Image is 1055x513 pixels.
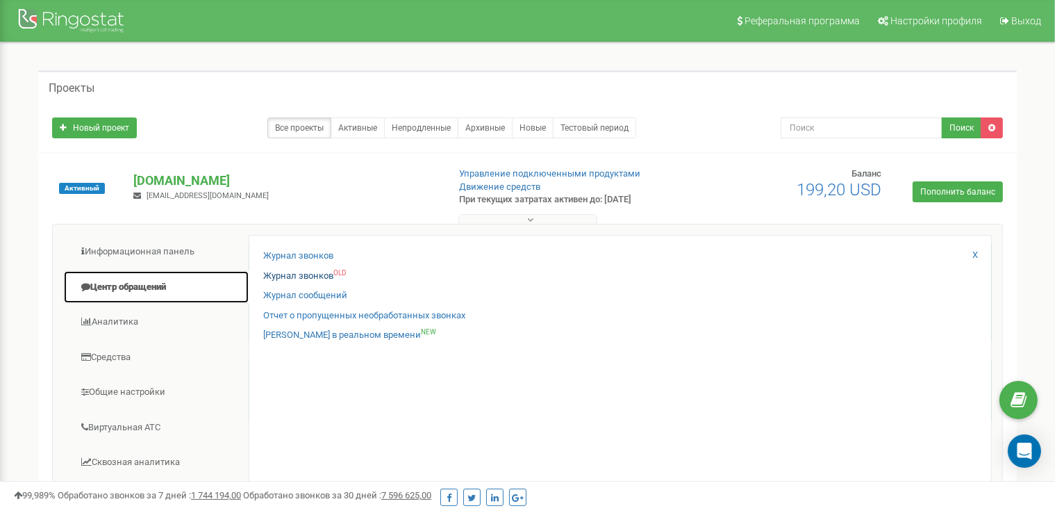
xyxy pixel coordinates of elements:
a: Журнал сообщений [263,289,347,302]
p: [DOMAIN_NAME] [133,172,436,190]
a: Общие настройки [63,375,249,409]
a: Аналитика [63,305,249,339]
a: Новые [512,117,554,138]
span: Выход [1011,15,1041,26]
a: Все проекты [267,117,331,138]
a: Отчет о пропущенных необработанных звонках [263,309,465,323]
span: Баланс [852,168,881,179]
a: Центр обращений [63,270,249,304]
a: Журнал звонковOLD [263,270,346,283]
h5: Проекты [49,82,94,95]
p: При текущих затратах активен до: [DATE] [459,193,681,206]
a: Средства [63,341,249,375]
a: Информационная панель [63,235,249,269]
span: Обработано звонков за 30 дней : [243,490,431,500]
a: X [972,249,978,262]
a: Архивные [458,117,513,138]
span: Активный [59,183,105,194]
a: [PERSON_NAME] в реальном времениNEW [263,329,436,342]
a: Пополнить баланс [913,181,1003,202]
sup: NEW [421,328,436,336]
span: 99,989% [14,490,56,500]
span: Обработано звонков за 7 дней : [58,490,241,500]
a: Активные [331,117,385,138]
a: Управление подключенными продуктами [459,168,640,179]
a: Движение средств [459,181,540,192]
a: Непродленные [384,117,458,138]
a: Журнал звонков [263,250,333,263]
span: Настройки профиля [890,15,982,26]
div: Open Intercom Messenger [1008,434,1041,468]
sup: OLD [333,269,346,277]
span: Реферальная программа [745,15,860,26]
a: Виртуальная АТС [63,411,249,445]
button: Поиск [942,117,981,138]
a: Тестовый период [553,117,636,138]
a: Сквозная аналитика [63,446,249,480]
a: Новый проект [52,117,137,138]
u: 7 596 625,00 [381,490,431,500]
span: 199,20 USD [797,180,881,199]
input: Поиск [781,117,942,138]
u: 1 744 194,00 [191,490,241,500]
span: [EMAIL_ADDRESS][DOMAIN_NAME] [147,191,269,200]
